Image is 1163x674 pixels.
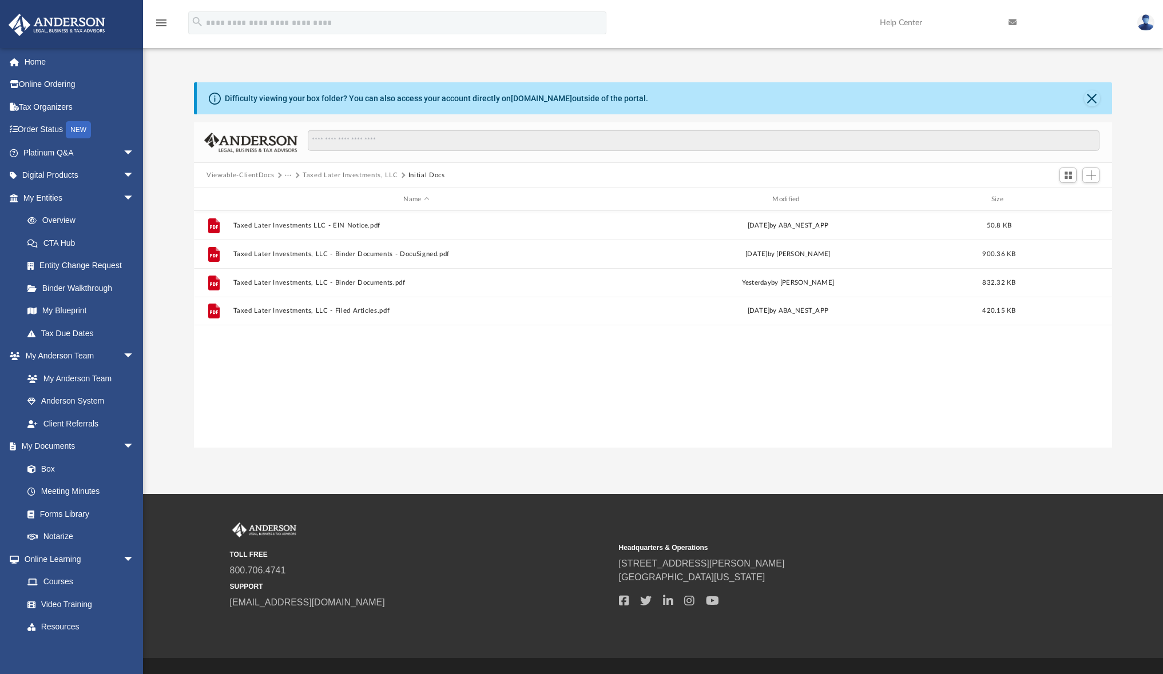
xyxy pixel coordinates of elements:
[16,277,152,300] a: Binder Walkthrough
[16,571,146,593] a: Courses
[8,95,152,118] a: Tax Organizers
[154,16,168,30] i: menu
[123,435,146,458] span: arrow_drop_down
[16,322,152,345] a: Tax Due Dates
[742,280,771,286] span: yesterday
[225,93,648,105] div: Difficulty viewing your box folder? You can also access your account directly on outside of the p...
[230,565,286,575] a: 800.706.4741
[16,457,140,480] a: Box
[308,130,1100,151] input: Search files and folders
[123,141,146,165] span: arrow_drop_down
[987,222,1012,229] span: 50.8 KB
[605,306,971,316] div: [DATE] by ABA_NEST_APP
[5,14,109,36] img: Anderson Advisors Platinum Portal
[8,118,152,142] a: Order StatusNEW
[233,194,600,205] div: Name
[233,279,600,286] button: Taxed Later Investments, LLC - Binder Documents.pdf
[233,222,600,229] button: Taxed Later Investments LLC - EIN Notice.pdf
[233,250,600,258] button: Taxed Later Investments, LLC - Binder Documents - DocuSigned.pdf
[8,164,152,187] a: Digital Productsarrow_drop_down
[191,15,204,28] i: search
[511,94,572,103] a: [DOMAIN_NAME]
[230,549,611,560] small: TOLL FREE
[8,50,152,73] a: Home
[977,194,1022,205] div: Size
[982,280,1015,286] span: 832.32 KB
[619,559,785,568] a: [STREET_ADDRESS][PERSON_NAME]
[605,194,971,205] div: Modified
[199,194,228,205] div: id
[285,170,292,181] button: ···
[8,345,146,368] a: My Anderson Teamarrow_drop_down
[605,221,971,231] div: [DATE] by ABA_NEST_APP
[123,345,146,368] span: arrow_drop_down
[16,502,140,525] a: Forms Library
[16,593,140,616] a: Video Training
[605,278,971,288] div: by [PERSON_NAME]
[66,121,91,138] div: NEW
[619,572,765,582] a: [GEOGRAPHIC_DATA][US_STATE]
[605,249,971,260] div: [DATE] by [PERSON_NAME]
[16,480,146,503] a: Meeting Minutes
[619,543,1000,553] small: Headquarters & Operations
[303,170,398,181] button: Taxed Later Investments, LLC
[123,548,146,571] span: arrow_drop_down
[1082,167,1100,184] button: Add
[16,390,146,413] a: Anderson System
[230,523,299,537] img: Anderson Advisors Platinum Portal
[123,186,146,210] span: arrow_drop_down
[16,232,152,254] a: CTA Hub
[8,73,152,96] a: Online Ordering
[16,412,146,435] a: Client Referrals
[16,367,140,390] a: My Anderson Team
[123,164,146,188] span: arrow_drop_down
[16,616,146,639] a: Resources
[16,525,146,548] a: Notarize
[16,209,152,232] a: Overview
[1137,14,1154,31] img: User Pic
[154,22,168,30] a: menu
[230,597,385,607] a: [EMAIL_ADDRESS][DOMAIN_NAME]
[230,581,611,592] small: SUPPORT
[982,308,1015,314] span: 420.15 KB
[1027,194,1107,205] div: id
[194,211,1112,448] div: grid
[16,300,146,322] a: My Blueprint
[982,251,1015,257] span: 900.36 KB
[8,186,152,209] a: My Entitiesarrow_drop_down
[8,141,152,164] a: Platinum Q&Aarrow_drop_down
[1084,90,1100,106] button: Close
[16,254,152,277] a: Entity Change Request
[8,548,146,571] a: Online Learningarrow_drop_down
[207,170,274,181] button: Viewable-ClientDocs
[408,170,445,181] button: Initial Docs
[233,307,600,314] button: Taxed Later Investments, LLC - Filed Articles.pdf
[8,435,146,458] a: My Documentsarrow_drop_down
[1059,167,1077,184] button: Switch to Grid View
